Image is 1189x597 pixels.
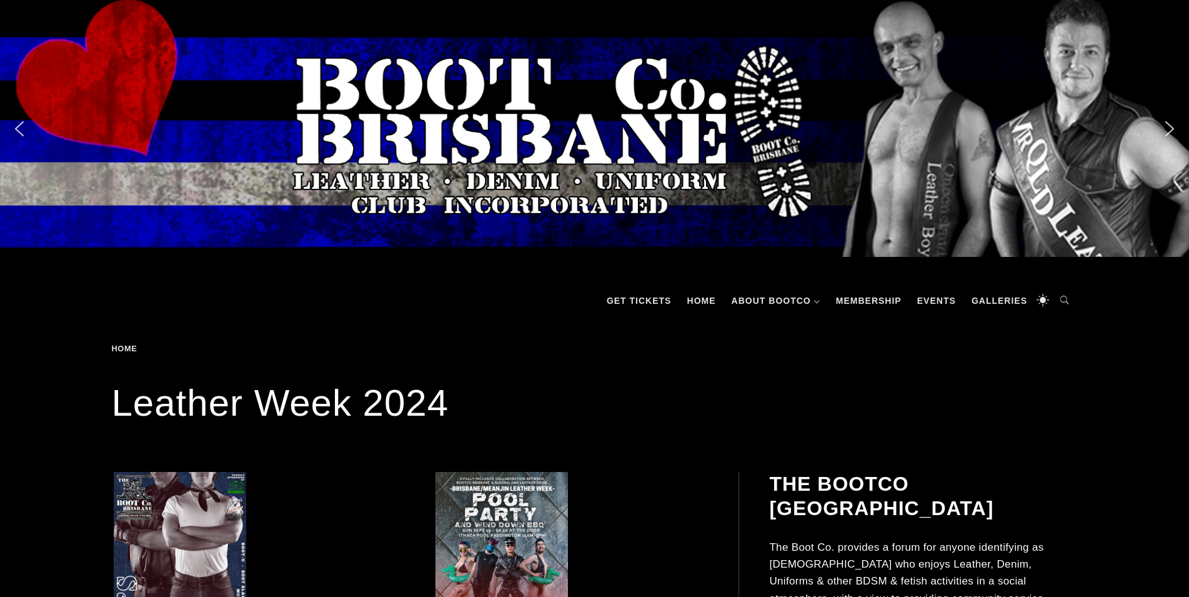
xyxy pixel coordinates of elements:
img: next arrow [1160,119,1180,139]
a: About BootCo [725,282,827,319]
h1: Leather Week 2024 [112,378,1078,428]
a: Events [911,282,962,319]
a: Galleries [965,282,1033,319]
a: Membership [830,282,908,319]
h2: The BootCo [GEOGRAPHIC_DATA] [769,472,1075,520]
a: Home [681,282,722,319]
a: GET TICKETS [600,282,678,319]
div: Breadcrumbs [112,344,250,353]
a: Home [112,344,142,353]
img: previous arrow [9,119,29,139]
